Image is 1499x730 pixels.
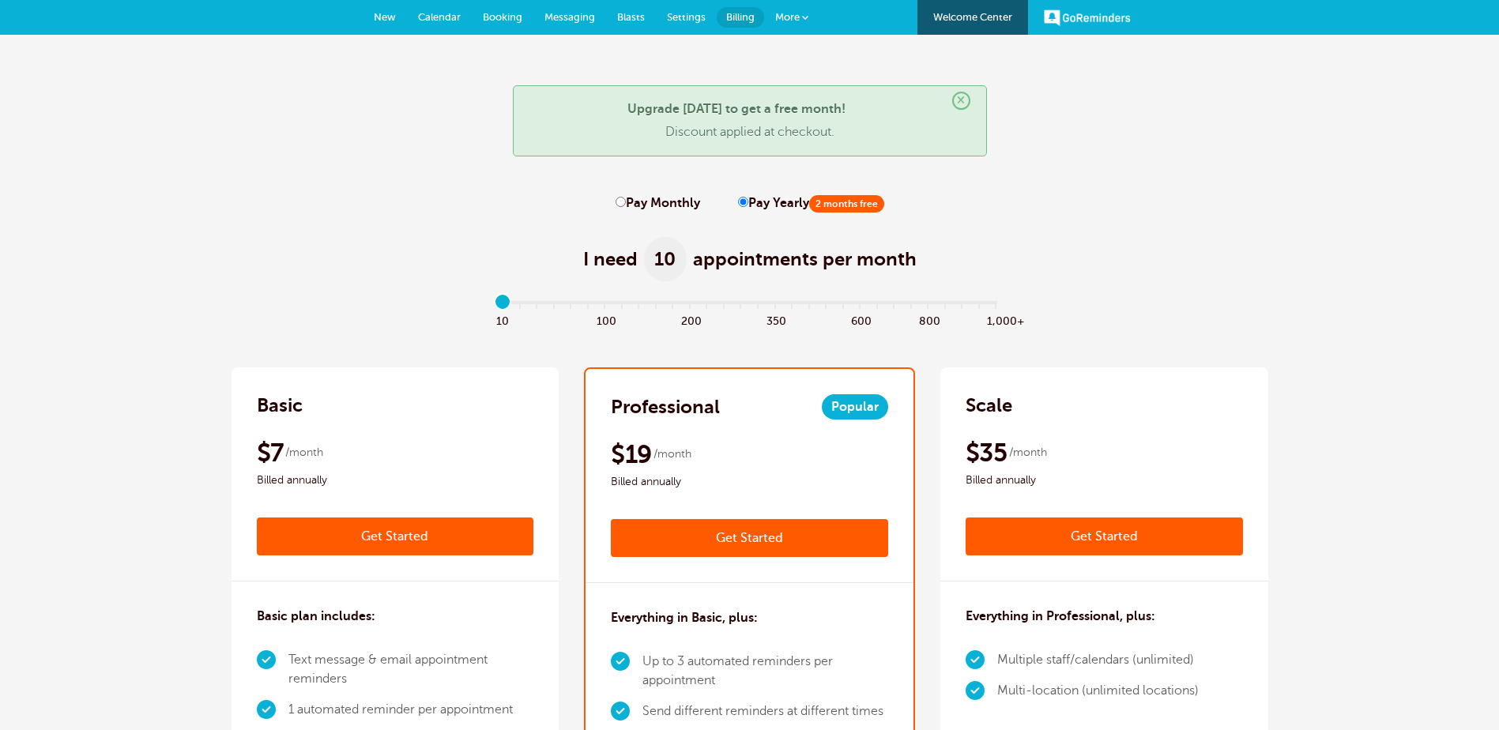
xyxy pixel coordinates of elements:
span: appointments per month [693,246,917,272]
span: Popular [822,394,888,420]
h2: Professional [611,394,720,420]
span: 2 months free [809,195,884,213]
span: Billed annually [611,472,888,491]
span: I need [583,246,638,272]
span: 1,000+ [987,310,1004,329]
span: 10 [644,237,687,281]
span: Billed annually [257,471,534,490]
span: Booking [483,11,522,23]
input: Pay Monthly [616,197,626,207]
span: 350 [766,310,784,329]
a: Get Started [611,519,888,557]
span: $19 [611,438,651,470]
h2: Scale [966,393,1012,418]
span: 10 [495,310,512,329]
li: Multiple staff/calendars (unlimited) [997,645,1199,675]
span: Billing [726,11,755,23]
span: 600 [851,310,868,329]
input: Pay Yearly2 months free [738,197,748,207]
h3: Basic plan includes: [257,607,375,626]
h3: Everything in Basic, plus: [611,608,758,627]
h2: Basic [257,393,303,418]
span: More [775,11,800,23]
span: /month [285,443,323,462]
a: Get Started [257,517,534,555]
a: Get Started [966,517,1243,555]
li: 1 automated reminder per appointment [288,694,534,725]
label: Pay Monthly [616,196,700,211]
span: × [952,92,970,110]
a: Billing [717,7,764,28]
span: Billed annually [966,471,1243,490]
span: $7 [257,437,284,468]
li: Text message & email appointment reminders [288,645,534,694]
span: 100 [597,310,614,329]
span: 800 [919,310,936,329]
span: /month [1009,443,1047,462]
span: $35 [966,437,1007,468]
span: 200 [681,310,699,329]
strong: Upgrade [DATE] to get a free month! [627,102,846,116]
li: Send different reminders at different times [642,696,888,727]
h3: Everything in Professional, plus: [966,607,1155,626]
span: Blasts [617,11,645,23]
span: /month [653,445,691,464]
p: Discount applied at checkout. [529,125,970,140]
li: Multi-location (unlimited locations) [997,675,1199,706]
li: Up to 3 automated reminders per appointment [642,646,888,696]
span: Calendar [418,11,461,23]
span: New [374,11,396,23]
span: Messaging [544,11,595,23]
span: Settings [667,11,706,23]
label: Pay Yearly [738,196,884,211]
